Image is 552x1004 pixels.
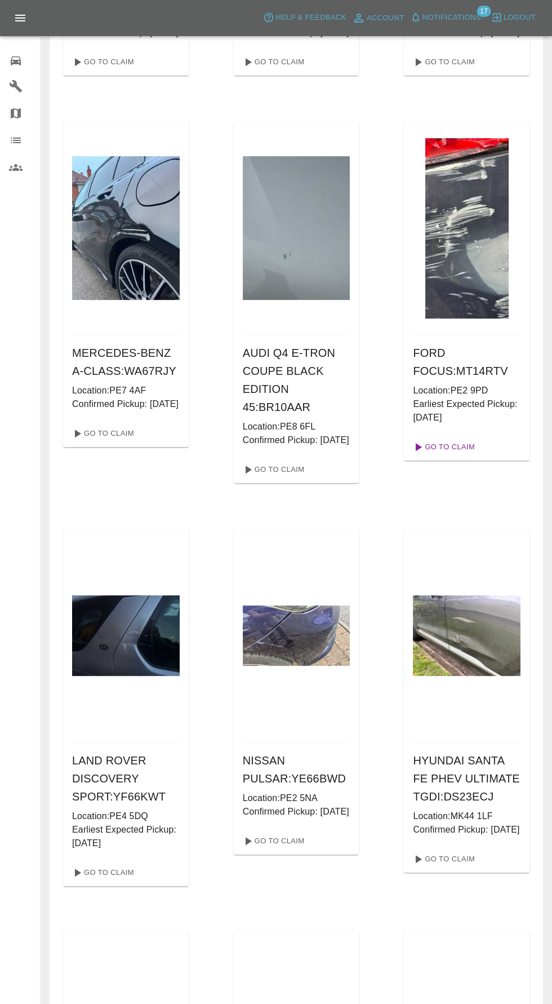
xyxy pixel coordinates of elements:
[413,384,520,397] p: Location: PE2 9PD
[477,6,491,17] span: 17
[72,344,180,380] h6: MERCEDES-BENZ A-CLASS : WA67RJY
[238,53,308,71] a: Go To Claim
[72,823,180,850] p: Earliest Expected Pickup: [DATE]
[68,424,137,443] a: Go To Claim
[422,11,481,24] span: Notifications
[408,438,478,456] a: Go To Claim
[275,11,346,24] span: Help & Feedback
[7,5,34,32] button: Open drawer
[407,9,484,26] button: Notifications
[367,12,404,25] span: Account
[349,9,407,27] a: Account
[243,344,350,416] h6: AUDI Q4 E-TRON COUPE BLACK EDITION 45 : BR10AAR
[413,823,520,837] p: Confirmed Pickup: [DATE]
[238,832,308,850] a: Go To Claim
[243,805,350,819] p: Confirmed Pickup: [DATE]
[260,9,349,26] button: Help & Feedback
[243,420,350,434] p: Location: PE8 6FL
[413,810,520,823] p: Location: MK44 1LF
[68,53,137,71] a: Go To Claim
[72,397,180,411] p: Confirmed Pickup: [DATE]
[413,397,520,424] p: Earliest Expected Pickup: [DATE]
[413,751,520,806] h6: HYUNDAI SANTA FE PHEV ULTIMATE TGDI : DS23ECJ
[243,751,350,788] h6: NISSAN PULSAR : YE66BWD
[68,864,137,882] a: Go To Claim
[72,810,180,823] p: Location: PE4 5DQ
[408,850,478,868] a: Go To Claim
[413,344,520,380] h6: FORD FOCUS : MT14RTV
[243,791,350,805] p: Location: PE2 5NA
[504,11,536,24] span: Logout
[238,461,308,479] a: Go To Claim
[243,434,350,447] p: Confirmed Pickup: [DATE]
[408,53,478,71] a: Go To Claim
[488,9,538,26] button: Logout
[72,751,180,806] h6: LAND ROVER DISCOVERY SPORT : YF66KWT
[72,384,180,397] p: Location: PE7 4AF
